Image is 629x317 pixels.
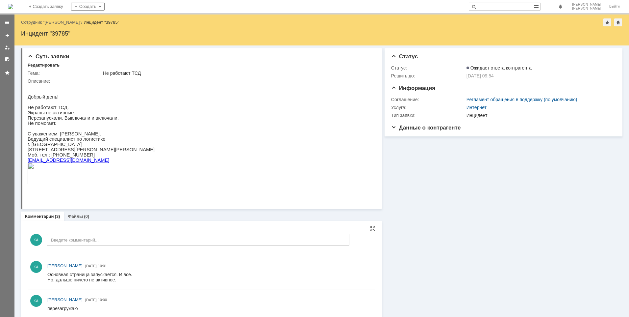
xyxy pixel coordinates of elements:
img: logo [8,4,13,9]
div: Создать [71,3,105,11]
div: (3) [55,214,60,219]
span: Данные о контрагенте [391,125,461,131]
span: Суть заявки [28,53,69,60]
span: [PERSON_NAME] [572,3,601,7]
div: Сделать домашней страницей [614,18,622,26]
div: Редактировать [28,63,60,68]
span: Статус [391,53,418,60]
div: Статус: [391,65,465,71]
div: Не работают ТСД [103,71,372,76]
span: [DATE] [85,298,97,302]
div: (0) [84,214,89,219]
div: Тема: [28,71,102,76]
a: Создать заявку [2,30,13,41]
span: Ожидает ответа контрагента [466,65,532,71]
div: / [21,20,84,25]
a: Мои заявки [2,42,13,53]
a: [PERSON_NAME] [47,297,83,303]
div: На всю страницу [370,226,375,231]
div: Добавить в избранное [603,18,611,26]
a: Комментарии [25,214,54,219]
a: Файлы [68,214,83,219]
div: Описание: [28,78,373,84]
span: [PERSON_NAME] [47,263,83,268]
div: Услуга: [391,105,465,110]
div: Инцидент "39785" [84,20,119,25]
div: Тип заявки: [391,113,465,118]
a: Интернет [466,105,487,110]
div: Решить до: [391,73,465,78]
span: [PERSON_NAME] [47,297,83,302]
span: Расширенный поиск [534,3,540,9]
div: Инцидент "39785" [21,30,622,37]
div: Соглашение: [391,97,465,102]
span: 10:01 [98,264,107,268]
a: Сотрудник "[PERSON_NAME]" [21,20,81,25]
span: Информация [391,85,435,91]
span: КА [30,234,42,246]
span: [PERSON_NAME] [572,7,601,11]
div: Инцидент [466,113,612,118]
a: Перейти на домашнюю страницу [8,4,13,9]
a: Регламент обращения в поддержку (по умолчанию) [466,97,577,102]
span: [DATE] 09:54 [466,73,494,78]
span: [DATE] [85,264,97,268]
span: 10:00 [98,298,107,302]
a: [PERSON_NAME] [47,263,83,269]
a: Мои согласования [2,54,13,65]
